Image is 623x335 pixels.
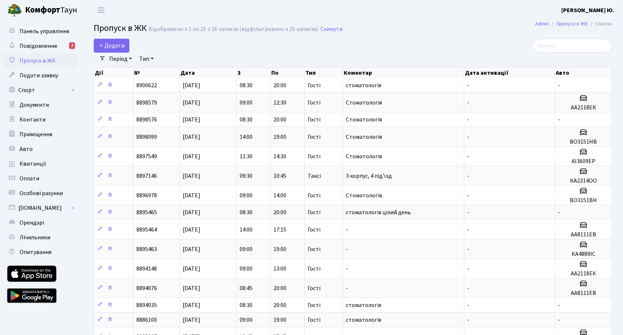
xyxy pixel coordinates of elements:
span: Опитування [19,248,51,256]
span: - [558,316,560,324]
span: Таун [25,4,77,17]
span: - [558,116,560,124]
span: Приміщення [19,130,52,138]
span: 09:00 [240,245,253,253]
span: Гості [308,246,321,252]
span: - [467,133,469,141]
th: Авто [555,68,612,78]
span: - [346,226,348,234]
span: - [467,208,469,216]
a: Пропуск в ЖК [4,53,77,68]
span: - [558,81,560,89]
span: Стоматологія [346,116,382,124]
span: - [346,265,348,273]
span: [DATE] [183,116,200,124]
th: Дата [180,68,237,78]
a: [DOMAIN_NAME] [4,201,77,215]
span: 8894035 [136,301,157,309]
a: Лічильники [4,230,77,245]
span: стоматологія цілий день [346,208,411,216]
span: Документи [19,101,49,109]
span: Гості [308,266,321,272]
span: - [467,152,469,161]
th: Коментар [343,68,464,78]
span: - [346,284,348,292]
span: - [558,208,560,216]
span: 09:00 [240,316,253,324]
span: стоматологія [346,301,381,309]
span: - [346,245,348,253]
a: Приміщення [4,127,77,142]
th: Дата активації [464,68,555,78]
span: - [467,301,469,309]
span: 8900622 [136,81,157,89]
span: Гості [308,154,321,159]
h5: КА2314ОО [558,177,609,184]
b: Комфорт [25,4,60,16]
button: Переключити навігацію [92,4,110,16]
span: Додати [99,42,125,50]
span: 20:00 [273,208,286,216]
span: 8898576 [136,116,157,124]
b: [PERSON_NAME] Ю. [561,6,614,14]
span: 17:15 [273,226,286,234]
span: [DATE] [183,99,200,107]
span: 19:00 [273,245,286,253]
a: Період [106,53,135,65]
span: [DATE] [183,301,200,309]
span: Гості [308,317,321,323]
span: - [467,99,469,107]
span: 20:00 [273,301,286,309]
span: 14:00 [273,191,286,200]
span: 08:30 [240,301,253,309]
span: стоматологія [346,81,381,89]
h5: АА2118ЕК [558,104,609,111]
span: 8898099 [136,133,157,141]
span: 11:30 [240,152,253,161]
span: 8896978 [136,191,157,200]
span: 09:00 [240,99,253,107]
span: 8886100 [136,316,157,324]
span: [DATE] [183,208,200,216]
h5: АІ3609ЕР [558,158,609,165]
span: Контакти [19,116,46,124]
th: По [271,68,304,78]
span: [DATE] [183,191,200,200]
a: Додати [94,39,129,53]
li: Список [588,20,612,28]
h5: КA4889IC [558,251,609,258]
span: Гості [308,285,321,291]
span: Гості [308,227,321,233]
a: Повідомлення2 [4,39,77,53]
a: Особові рахунки [4,186,77,201]
a: Квитанції [4,156,77,171]
a: Тип [136,53,157,65]
div: 2 [69,42,75,49]
span: - [467,316,469,324]
span: 8897146 [136,172,157,180]
span: Гості [308,302,321,308]
span: - [467,191,469,200]
span: Орендарі [19,219,44,227]
a: Документи [4,98,77,112]
th: Дії [94,68,133,78]
a: Admin [535,20,549,28]
h5: АА8111ЕВ [558,290,609,297]
span: 08:30 [240,116,253,124]
h5: ВО3151ВН [558,197,609,204]
div: Відображено з 1 по 25 з 26 записів (відфільтровано з 25 записів). [148,26,319,33]
span: 09:00 [240,191,253,200]
span: 08:45 [240,284,253,292]
span: Пропуск в ЖК [94,22,147,35]
span: 20:00 [273,284,286,292]
span: Панель управління [19,27,69,35]
span: 8895465 [136,208,157,216]
span: Таксі [308,173,321,179]
span: 08:30 [240,81,253,89]
a: Панель управління [4,24,77,39]
span: Особові рахунки [19,189,63,197]
h5: АА8111ЕВ [558,231,609,238]
span: 19:00 [273,316,286,324]
span: 20:00 [273,81,286,89]
span: [DATE] [183,133,200,141]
